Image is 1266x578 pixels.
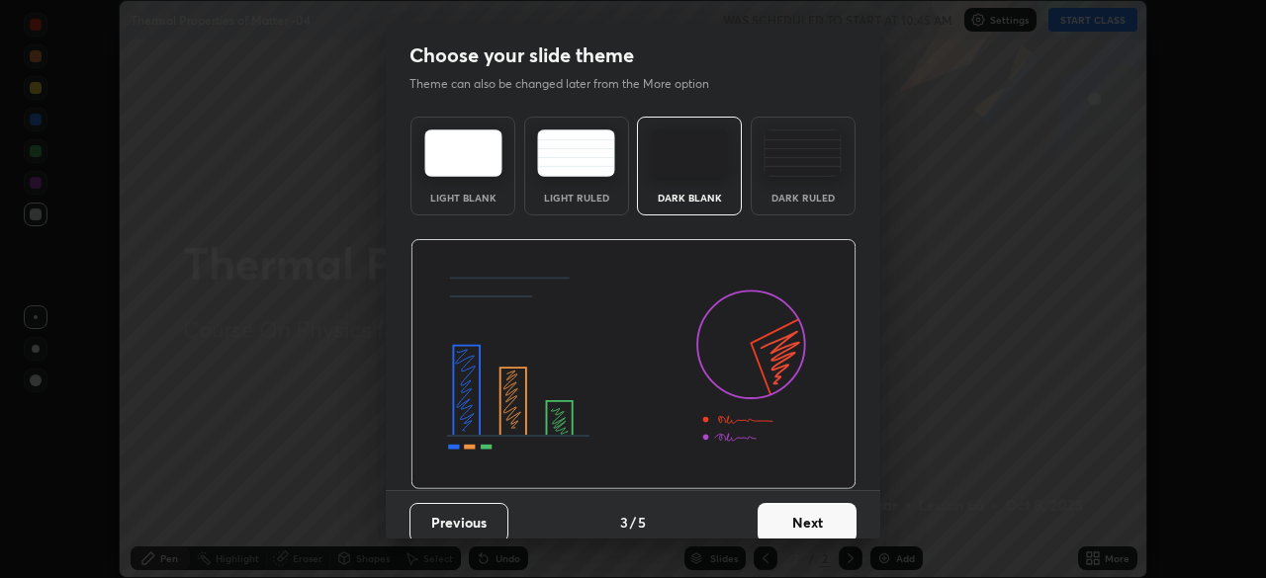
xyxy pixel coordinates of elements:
div: Light Blank [423,193,502,203]
div: Dark Ruled [764,193,843,203]
img: lightTheme.e5ed3b09.svg [424,129,502,177]
h4: / [630,512,636,533]
div: Light Ruled [537,193,616,203]
img: darkThemeBanner.d06ce4a2.svg [410,239,857,490]
div: Dark Blank [650,193,729,203]
h4: 5 [638,512,646,533]
img: darkRuledTheme.de295e13.svg [764,129,842,177]
button: Next [758,503,857,542]
p: Theme can also be changed later from the More option [409,75,730,93]
img: darkTheme.f0cc69e5.svg [651,129,729,177]
h4: 3 [620,512,628,533]
h2: Choose your slide theme [409,42,634,68]
button: Previous [409,503,508,542]
img: lightRuledTheme.5fabf969.svg [537,129,615,177]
